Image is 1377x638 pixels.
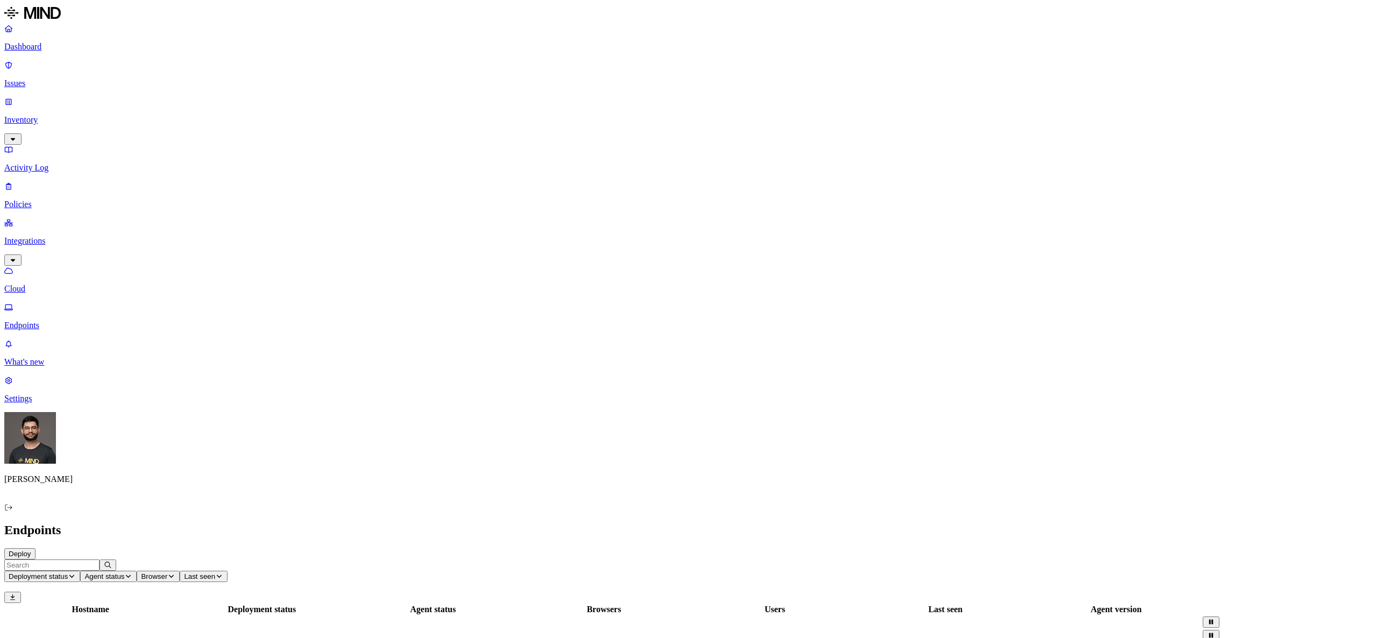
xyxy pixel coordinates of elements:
p: Dashboard [4,42,1373,52]
p: What's new [4,357,1373,367]
p: Endpoints [4,321,1373,330]
span: Last seen [184,572,215,580]
img: Guy Gofman [4,412,56,464]
span: Agent status [84,572,124,580]
img: MIND [4,4,61,22]
p: Cloud [4,284,1373,294]
div: Deployment status [177,605,346,614]
div: Browsers [520,605,688,614]
button: Deploy [4,548,36,559]
div: Agent status [349,605,517,614]
div: Agent version [1032,605,1201,614]
div: Last seen [861,605,1030,614]
p: Inventory [4,115,1373,125]
input: Search [4,559,100,571]
p: Policies [4,200,1373,209]
span: Deployment status [9,572,68,580]
p: Issues [4,79,1373,88]
p: Settings [4,394,1373,403]
p: Activity Log [4,163,1373,173]
h2: Endpoints [4,523,1373,537]
div: Hostname [6,605,175,614]
p: Integrations [4,236,1373,246]
span: Browser [141,572,167,580]
div: Users [691,605,859,614]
